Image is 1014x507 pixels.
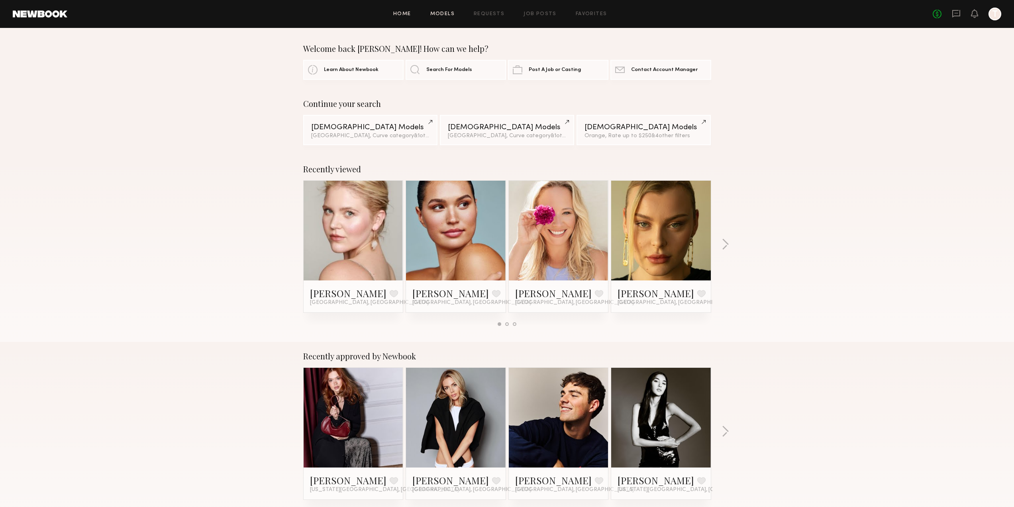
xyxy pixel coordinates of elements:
[406,60,506,80] a: Search For Models
[577,115,711,145] a: [DEMOGRAPHIC_DATA] ModelsOrange, Rate up to $250&4other filters
[551,133,585,138] span: & 1 other filter
[430,12,455,17] a: Models
[412,300,531,306] span: [GEOGRAPHIC_DATA], [GEOGRAPHIC_DATA]
[414,133,448,138] span: & 1 other filter
[303,60,404,80] a: Learn About Newbook
[324,67,379,73] span: Learn About Newbook
[426,67,472,73] span: Search For Models
[303,351,711,361] div: Recently approved by Newbook
[412,287,489,300] a: [PERSON_NAME]
[448,124,566,131] div: [DEMOGRAPHIC_DATA] Models
[618,300,736,306] span: [GEOGRAPHIC_DATA], [GEOGRAPHIC_DATA]
[310,287,386,300] a: [PERSON_NAME]
[448,133,566,139] div: [GEOGRAPHIC_DATA], Curve category
[584,133,703,139] div: Orange, Rate up to $250
[440,115,574,145] a: [DEMOGRAPHIC_DATA] Models[GEOGRAPHIC_DATA], Curve category&1other filter
[618,487,767,493] span: [US_STATE][GEOGRAPHIC_DATA], [GEOGRAPHIC_DATA]
[529,67,581,73] span: Post A Job or Casting
[618,287,694,300] a: [PERSON_NAME]
[610,60,711,80] a: Contact Account Manager
[515,474,592,487] a: [PERSON_NAME]
[515,300,634,306] span: [GEOGRAPHIC_DATA], [GEOGRAPHIC_DATA]
[311,124,430,131] div: [DEMOGRAPHIC_DATA] Models
[515,287,592,300] a: [PERSON_NAME]
[412,474,489,487] a: [PERSON_NAME]
[474,12,504,17] a: Requests
[989,8,1001,20] a: T
[303,99,711,109] div: Continue your search
[576,12,607,17] a: Favorites
[618,474,694,487] a: [PERSON_NAME]
[524,12,557,17] a: Job Posts
[412,487,531,493] span: [GEOGRAPHIC_DATA], [GEOGRAPHIC_DATA]
[310,300,429,306] span: [GEOGRAPHIC_DATA], [GEOGRAPHIC_DATA]
[303,164,711,174] div: Recently viewed
[584,124,703,131] div: [DEMOGRAPHIC_DATA] Models
[393,12,411,17] a: Home
[515,487,634,493] span: [GEOGRAPHIC_DATA], [GEOGRAPHIC_DATA]
[311,133,430,139] div: [GEOGRAPHIC_DATA], Curve category
[310,474,386,487] a: [PERSON_NAME]
[303,115,437,145] a: [DEMOGRAPHIC_DATA] Models[GEOGRAPHIC_DATA], Curve category&1other filter
[303,44,711,53] div: Welcome back [PERSON_NAME]! How can we help?
[631,67,698,73] span: Contact Account Manager
[508,60,608,80] a: Post A Job or Casting
[310,487,459,493] span: [US_STATE][GEOGRAPHIC_DATA], [GEOGRAPHIC_DATA]
[651,133,690,138] span: & 4 other filter s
